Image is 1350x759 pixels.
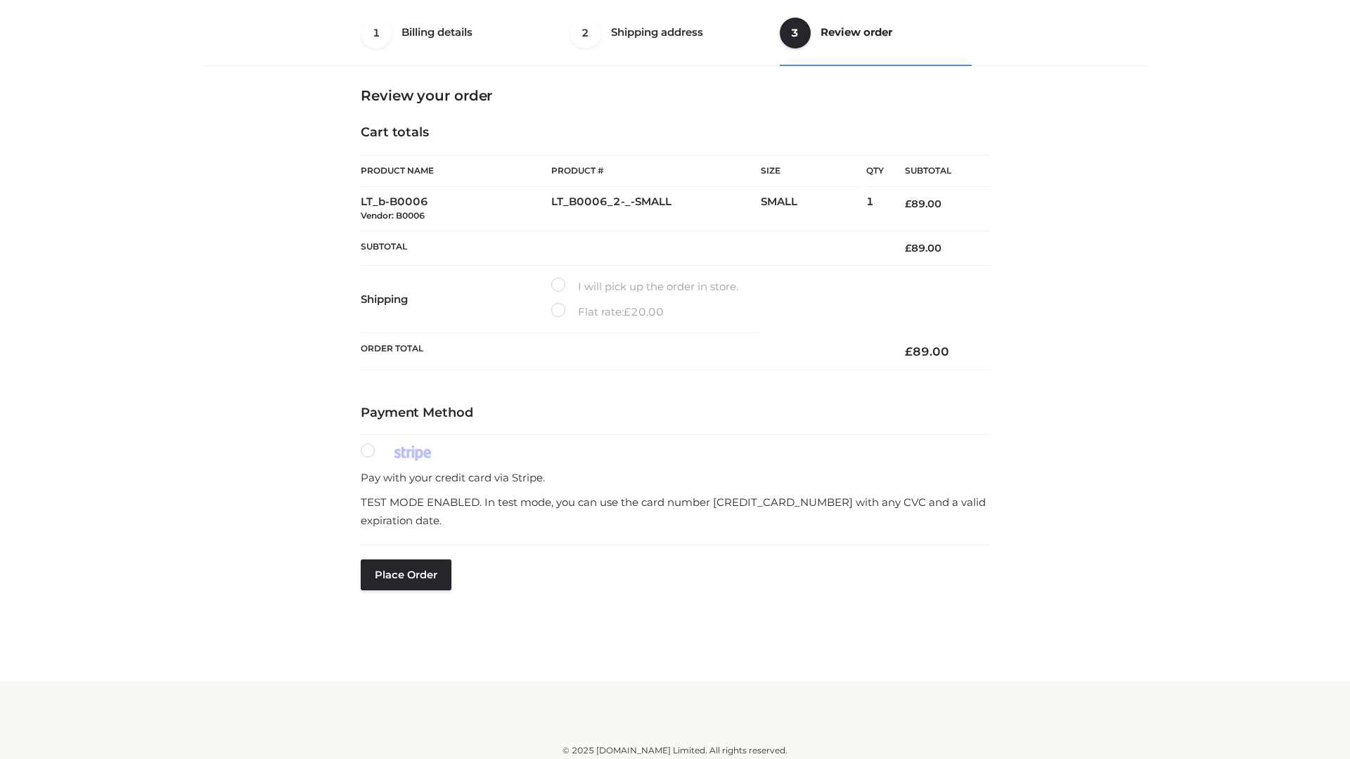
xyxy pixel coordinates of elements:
label: I will pick up the order in store. [551,278,738,296]
span: £ [624,305,631,318]
bdi: 20.00 [624,305,664,318]
h4: Payment Method [361,406,989,421]
h3: Review your order [361,87,989,104]
td: 1 [866,187,884,231]
th: Product Name [361,155,551,187]
th: Shipping [361,266,551,333]
td: LT_b-B0006 [361,187,551,231]
th: Qty [866,155,884,187]
th: Size [761,155,859,187]
p: Pay with your credit card via Stripe. [361,469,989,487]
bdi: 89.00 [905,242,941,254]
label: Flat rate: [551,303,664,321]
button: Place order [361,559,451,590]
span: £ [905,197,911,210]
th: Subtotal [884,155,989,187]
th: Order Total [361,333,884,370]
span: £ [905,242,911,254]
th: Product # [551,155,761,187]
bdi: 89.00 [905,197,941,210]
h4: Cart totals [361,125,989,141]
td: LT_B0006_2-_-SMALL [551,187,761,231]
span: £ [905,344,913,358]
th: Subtotal [361,231,884,265]
p: TEST MODE ENABLED. In test mode, you can use the card number [CREDIT_CARD_NUMBER] with any CVC an... [361,493,989,529]
div: © 2025 [DOMAIN_NAME] Limited. All rights reserved. [209,744,1141,758]
bdi: 89.00 [905,344,949,358]
small: Vendor: B0006 [361,210,425,221]
td: SMALL [761,187,866,231]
